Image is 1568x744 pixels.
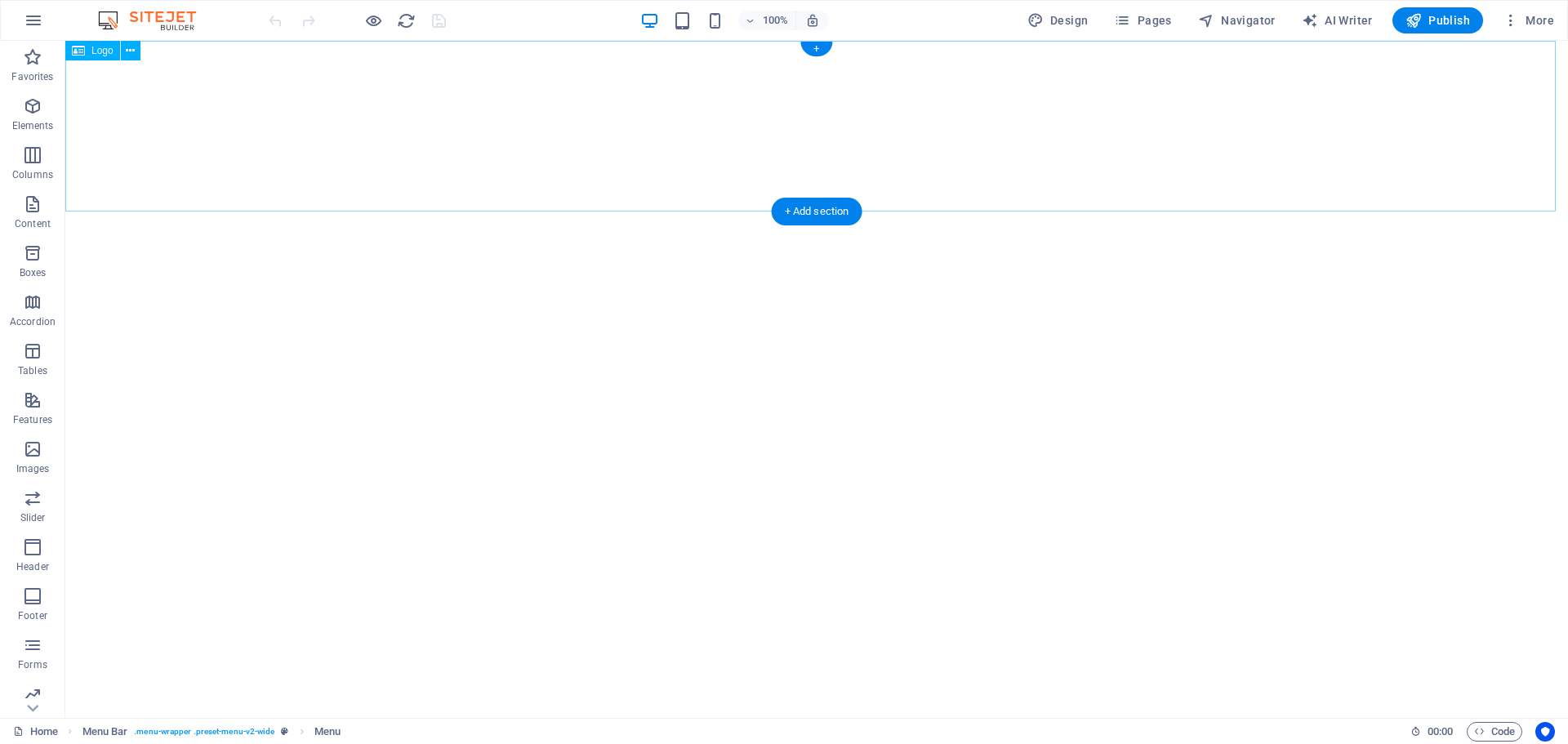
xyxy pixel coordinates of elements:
nav: breadcrumb [82,722,341,742]
button: AI Writer [1295,7,1379,33]
button: Publish [1392,7,1483,33]
button: Code [1467,722,1522,742]
span: Navigator [1198,12,1276,29]
button: Design [1021,7,1095,33]
button: reload [396,11,416,30]
i: Reload page [397,11,416,30]
button: Click here to leave preview mode and continue editing [363,11,383,30]
p: Tables [18,364,47,377]
p: Columns [12,168,53,181]
p: Content [15,217,51,230]
p: Features [13,413,52,426]
p: Accordion [10,315,56,328]
p: Header [16,560,49,573]
h6: Session time [1410,722,1454,742]
p: Forms [18,658,47,671]
p: Favorites [11,70,53,83]
span: Logo [91,46,114,56]
button: Usercentrics [1535,722,1555,742]
p: Boxes [20,266,47,279]
span: Click to select. Double-click to edit [82,722,128,742]
p: Footer [18,609,47,622]
button: More [1496,7,1561,33]
img: Editor Logo [94,11,216,30]
a: Click to cancel selection. Double-click to open Pages [13,722,58,742]
span: AI Writer [1302,12,1373,29]
span: More [1503,12,1554,29]
span: : [1439,725,1441,737]
span: Pages [1114,12,1171,29]
div: + [800,42,832,56]
span: 00 00 [1428,722,1453,742]
span: Design [1027,12,1089,29]
div: + Add section [772,198,862,225]
p: Slider [20,511,46,524]
p: Elements [12,119,54,132]
p: Images [16,462,50,475]
span: Click to select. Double-click to edit [314,722,341,742]
div: Design (Ctrl+Alt+Y) [1021,7,1095,33]
span: . menu-wrapper .preset-menu-v2-wide [134,722,274,742]
span: Code [1474,722,1515,742]
button: 100% [738,11,796,30]
span: Publish [1405,12,1470,29]
h6: 100% [763,11,789,30]
button: Pages [1107,7,1178,33]
button: Navigator [1192,7,1282,33]
i: This element is a customizable preset [281,727,288,736]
